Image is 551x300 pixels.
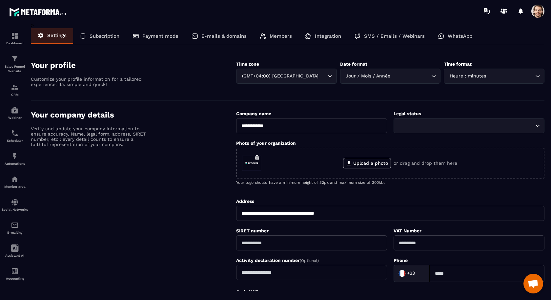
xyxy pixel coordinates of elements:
[31,126,146,147] p: Verify and update your company information to ensure accuracy. Name, legal form, address, SIRET n...
[31,76,146,87] p: Customize your profile information for a tailored experience. It's simple and quick!
[444,69,544,84] div: Search for option
[2,64,28,74] p: Sales Funnel Website
[300,258,319,263] span: (Optional)
[2,78,28,101] a: formationformationCRM
[9,6,68,18] img: logo
[2,101,28,124] a: automationsautomationsWebinar
[11,221,19,229] img: email
[320,73,326,80] input: Search for option
[2,50,28,78] a: formationformationSales Funnel Website
[344,73,392,80] span: Jour / Mois / Année
[2,254,28,257] p: Assistant AI
[2,231,28,234] p: E-mailing
[394,228,421,233] label: VAT Number
[240,73,320,80] span: (GMT+04:00) [GEOGRAPHIC_DATA]
[2,216,28,239] a: emailemailE-mailing
[394,265,430,282] div: Search for option
[394,111,421,116] label: Legal status
[11,267,19,275] img: accountant
[2,93,28,96] p: CRM
[398,122,534,129] input: Search for option
[2,277,28,280] p: Accounting
[11,198,19,206] img: social-network
[236,258,319,263] label: Activity declaration number
[394,161,457,166] p: or drag and drop them here
[2,239,28,262] a: Assistant AI
[47,32,67,38] p: Settings
[416,268,423,278] input: Search for option
[236,180,544,185] p: Your logo should have a minimum height of 32px and maximum size of 300kb.
[2,208,28,211] p: Social Networks
[11,129,19,137] img: scheduler
[523,274,543,293] div: Ouvrir le chat
[340,61,367,67] label: Date format
[2,193,28,216] a: social-networksocial-networkSocial Networks
[142,33,178,39] p: Payment mode
[487,73,534,80] input: Search for option
[340,69,441,84] div: Search for option
[236,69,337,84] div: Search for option
[11,83,19,91] img: formation
[2,147,28,170] a: automationsautomationsAutomations
[11,152,19,160] img: automations
[343,158,391,168] label: Upload a photo
[394,118,544,133] div: Search for option
[11,175,19,183] img: automations
[2,41,28,45] p: Dashboard
[236,228,269,233] label: SIRET number
[2,185,28,188] p: Member area
[444,61,472,67] label: Time format
[201,33,247,39] p: E-mails & domains
[236,289,258,294] label: Code NAF
[236,199,254,204] label: Address
[364,33,425,39] p: SMS / Emails / Webinars
[2,116,28,119] p: Webinar
[2,162,28,165] p: Automations
[270,33,292,39] p: Members
[2,170,28,193] a: automationsautomationsMember area
[236,140,296,146] label: Photo of your organization
[396,267,409,280] img: Country Flag
[394,258,408,263] label: Phone
[392,73,430,80] input: Search for option
[2,27,28,50] a: formationformationDashboard
[11,55,19,63] img: formation
[315,33,341,39] p: Integration
[11,106,19,114] img: automations
[448,33,472,39] p: WhatsApp
[236,111,271,116] label: Company name
[448,73,487,80] span: Heure : minutes
[407,270,415,277] span: +33
[31,61,236,70] h4: Your profile
[2,124,28,147] a: schedulerschedulerScheduler
[90,33,119,39] p: Subscription
[236,61,259,67] label: Time zone
[31,110,236,119] h4: Your company details
[2,262,28,285] a: accountantaccountantAccounting
[2,139,28,142] p: Scheduler
[11,32,19,40] img: formation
